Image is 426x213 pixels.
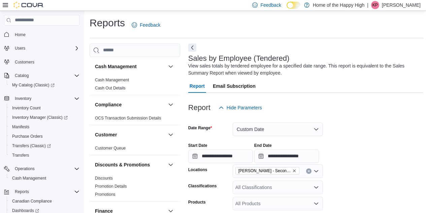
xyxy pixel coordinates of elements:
[12,124,29,130] span: Manifests
[7,151,82,160] button: Transfers
[12,115,68,120] span: Inventory Manager (Classic)
[12,153,29,158] span: Transfers
[12,95,34,103] button: Inventory
[95,192,116,197] span: Promotions
[12,44,28,52] button: Users
[188,44,196,52] button: Next
[95,78,129,82] a: Cash Management
[9,174,79,182] span: Cash Management
[12,82,55,88] span: My Catalog (Classic)
[188,143,207,148] label: Start Date
[167,161,175,169] button: Discounts & Promotions
[9,113,79,122] span: Inventory Manager (Classic)
[216,101,265,114] button: Hide Parameters
[7,141,82,151] a: Transfers (Classic)
[15,166,35,171] span: Operations
[371,1,379,9] div: Kayla Parker
[95,116,161,121] a: OCS Transaction Submission Details
[9,174,49,182] a: Cash Management
[314,168,319,174] button: Open list of options
[254,143,272,148] label: End Date
[95,192,116,197] a: Promotions
[95,85,126,91] span: Cash Out Details
[9,151,79,159] span: Transfers
[9,142,54,150] a: Transfers (Classic)
[1,71,82,80] button: Catalog
[235,167,299,175] span: Warman - Second Ave - Prairie Records
[9,151,32,159] a: Transfers
[12,188,32,196] button: Reports
[190,79,205,93] span: Report
[238,167,291,174] span: [PERSON_NAME] - Second Ave - Prairie Records
[12,198,52,204] span: Canadian Compliance
[95,131,165,138] button: Customer
[7,103,82,113] button: Inventory Count
[9,132,45,140] a: Purchase Orders
[1,187,82,196] button: Reports
[129,18,163,32] a: Feedback
[90,144,180,155] div: Customer
[15,96,31,101] span: Inventory
[167,101,175,109] button: Compliance
[95,184,127,189] span: Promotion Details
[12,95,79,103] span: Inventory
[9,197,79,205] span: Canadian Compliance
[15,46,25,51] span: Users
[90,174,180,201] div: Discounts & Promotions
[313,1,364,9] p: Home of the Happy High
[367,1,368,9] p: |
[287,2,301,9] input: Dark Mode
[1,57,82,67] button: Customers
[15,73,29,78] span: Catalog
[1,164,82,174] button: Operations
[12,30,79,39] span: Home
[90,16,125,30] h1: Reports
[167,62,175,71] button: Cash Management
[1,94,82,103] button: Inventory
[7,113,82,122] a: Inventory Manager (Classic)
[7,196,82,206] button: Canadian Compliance
[95,184,127,189] a: Promotion Details
[15,59,34,65] span: Customers
[95,86,126,90] a: Cash Out Details
[9,113,70,122] a: Inventory Manager (Classic)
[233,123,323,136] button: Custom Date
[9,81,57,89] a: My Catalog (Classic)
[95,146,126,151] a: Customer Queue
[260,2,281,8] span: Feedback
[9,197,55,205] a: Canadian Compliance
[95,115,161,121] span: OCS Transaction Submission Details
[12,58,37,66] a: Customers
[9,104,43,112] a: Inventory Count
[1,30,82,39] button: Home
[12,165,37,173] button: Operations
[188,150,253,163] input: Press the down key to open a popover containing a calendar.
[95,161,150,168] h3: Discounts & Promotions
[95,161,165,168] button: Discounts & Promotions
[13,2,44,8] img: Cova
[15,32,26,37] span: Home
[188,54,290,62] h3: Sales by Employee (Tendered)
[314,201,319,206] button: Open list of options
[12,44,79,52] span: Users
[292,169,296,173] button: Remove Warman - Second Ave - Prairie Records from selection in this group
[188,62,420,77] div: View sales totals by tendered employee for a specified date range. This report is equivalent to t...
[95,63,137,70] h3: Cash Management
[9,142,79,150] span: Transfers (Classic)
[7,132,82,141] button: Purchase Orders
[95,77,129,83] span: Cash Management
[213,79,256,93] span: Email Subscription
[95,176,113,181] span: Discounts
[12,72,31,80] button: Catalog
[1,44,82,53] button: Users
[95,131,117,138] h3: Customer
[140,22,160,28] span: Feedback
[12,58,79,66] span: Customers
[12,188,79,196] span: Reports
[9,123,32,131] a: Manifests
[12,31,28,39] a: Home
[9,132,79,140] span: Purchase Orders
[254,150,319,163] input: Press the down key to open a popover containing a calendar.
[314,185,319,190] button: Open list of options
